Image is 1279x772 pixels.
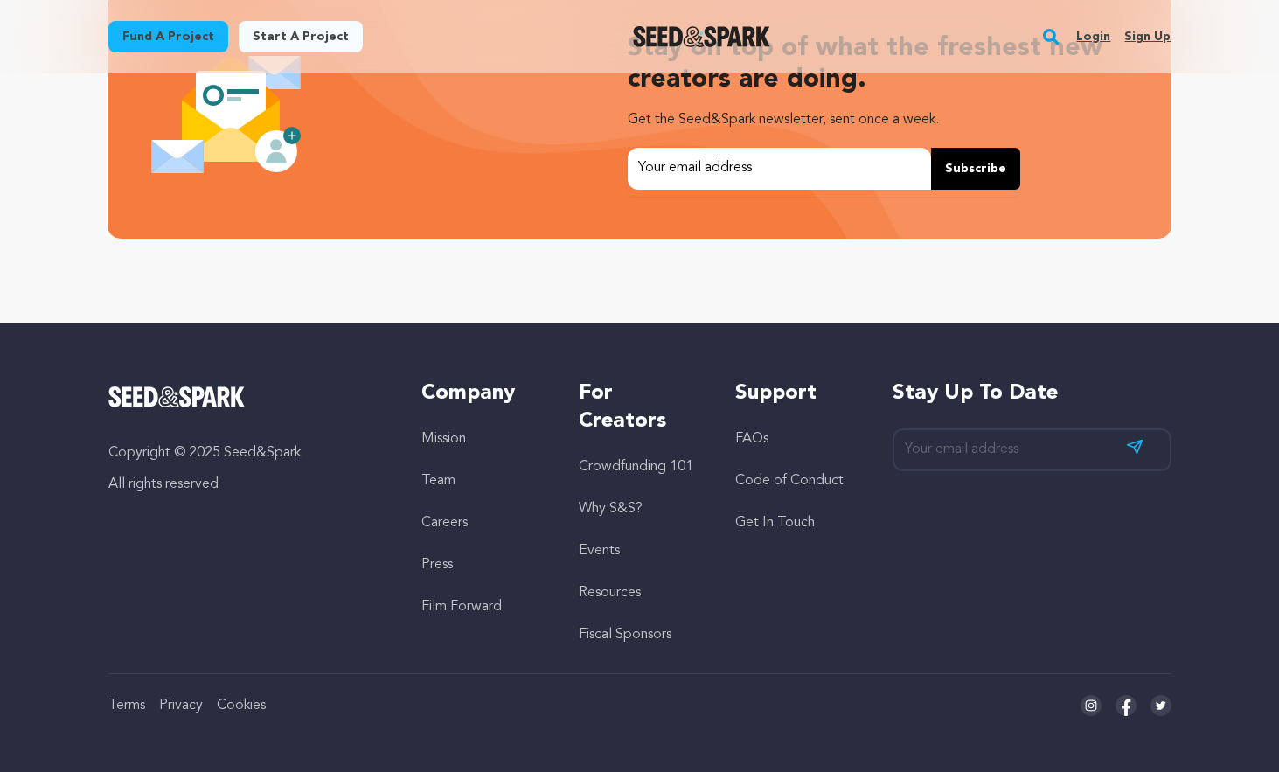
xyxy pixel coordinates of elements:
[579,628,671,642] a: Fiscal Sponsors
[945,160,1006,177] span: Subscribe
[108,386,387,407] a: Seed&Spark Homepage
[108,442,387,463] p: Copyright © 2025 Seed&Spark
[579,379,700,435] h5: For Creators
[421,600,502,614] a: Film Forward
[1076,23,1110,51] a: Login
[421,379,543,407] h5: Company
[579,586,641,600] a: Resources
[108,21,228,52] a: Fund a project
[735,474,844,488] a: Code of Conduct
[579,544,620,558] a: Events
[931,148,1020,190] button: Subscribe
[159,699,203,713] a: Privacy
[421,432,466,446] a: Mission
[735,379,857,407] h5: Support
[1124,23,1171,51] a: Sign up
[421,516,468,530] a: Careers
[893,428,1171,471] input: Your email address
[579,460,693,474] a: Crowdfunding 101
[633,26,770,47] a: Seed&Spark Homepage
[633,26,770,47] img: Seed&Spark Logo Dark Mode
[108,386,246,407] img: Seed&Spark Logo
[108,474,387,495] p: All rights reserved
[217,699,266,713] a: Cookies
[239,21,363,52] a: Start a project
[149,38,302,191] img: Seed&Spark Newsletter Icon
[628,106,1151,134] p: Get the Seed&Spark newsletter, sent once a week.
[735,432,768,446] a: FAQs
[108,699,145,713] a: Terms
[628,148,931,190] input: Your email address
[421,558,453,572] a: Press
[421,474,455,488] a: Team
[735,516,815,530] a: Get In Touch
[893,379,1171,407] h5: Stay up to date
[579,502,643,516] a: Why S&S?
